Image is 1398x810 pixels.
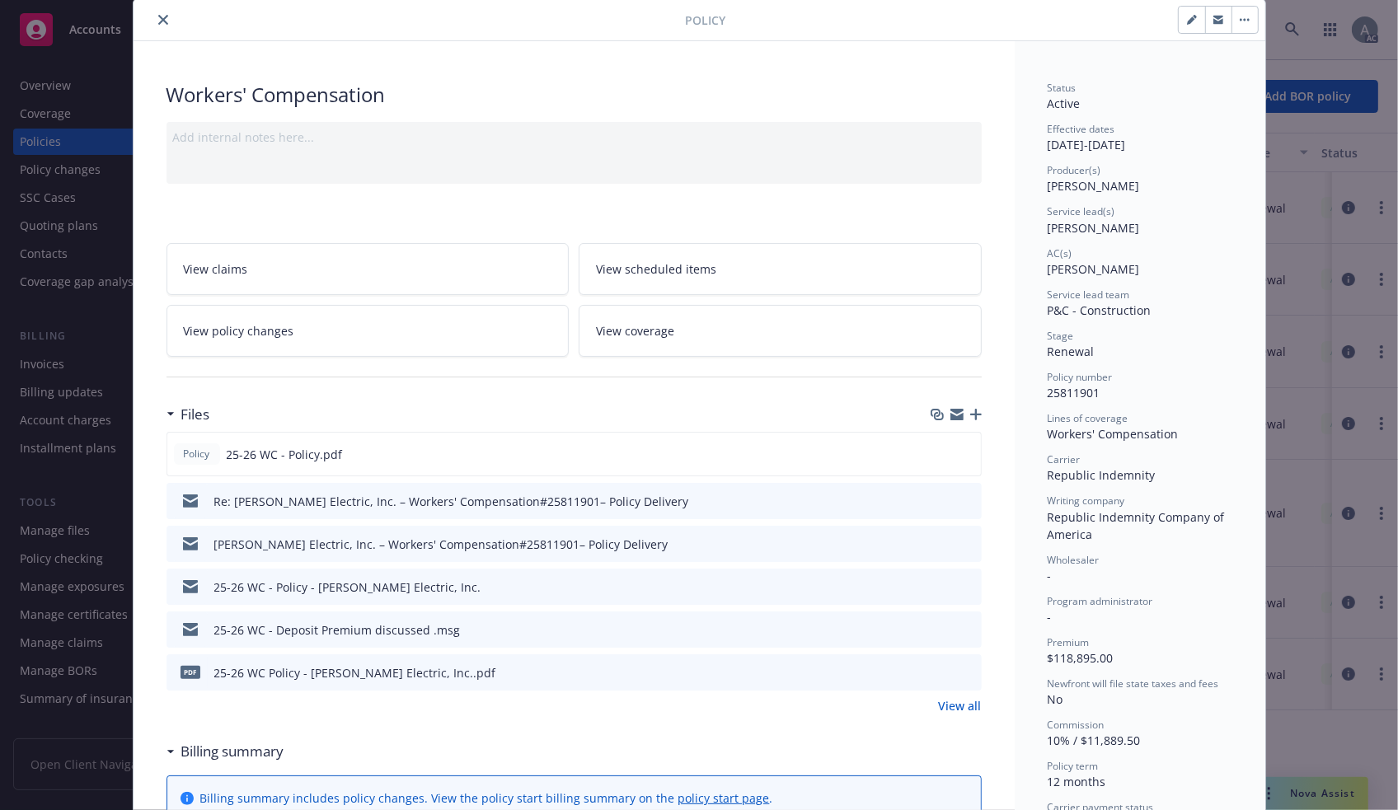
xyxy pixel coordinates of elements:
span: Carrier [1048,452,1081,466]
span: Service lead team [1048,288,1130,302]
div: Re: [PERSON_NAME] Electric, Inc. – Workers' Compensation#25811901– Policy Delivery [214,493,689,510]
button: close [153,10,173,30]
span: View scheduled items [596,260,716,278]
span: No [1048,691,1063,707]
span: Policy number [1048,370,1113,384]
span: [PERSON_NAME] [1048,220,1140,236]
div: Billing summary [167,741,284,762]
button: preview file [960,536,975,553]
button: download file [934,536,947,553]
span: Producer(s) [1048,163,1101,177]
a: View coverage [579,305,982,357]
span: Renewal [1048,344,1095,359]
div: Workers' Compensation [167,81,982,109]
span: Republic Indemnity [1048,467,1156,483]
span: Effective dates [1048,122,1115,136]
button: preview file [960,621,975,639]
span: Premium [1048,635,1090,649]
button: preview file [959,446,974,463]
a: View all [939,697,982,714]
div: Billing summary includes policy changes. View the policy start billing summary on the . [200,789,773,807]
span: Program administrator [1048,594,1153,608]
span: [PERSON_NAME] [1048,178,1140,194]
span: View coverage [596,322,674,339]
span: Newfront will file state taxes and fees [1048,677,1219,691]
span: Writing company [1048,494,1125,508]
span: Republic Indemnity Company of America [1048,509,1228,542]
span: Commission [1048,718,1105,732]
a: View policy changes [167,305,570,357]
span: Policy [181,447,213,461]
button: preview file [960,493,975,510]
span: $118,895.00 [1048,650,1114,666]
button: download file [934,493,947,510]
div: [DATE] - [DATE] [1048,122,1232,153]
span: Policy [686,12,726,29]
span: Lines of coverage [1048,411,1128,425]
span: View policy changes [184,322,294,339]
span: AC(s) [1048,246,1072,260]
span: Active [1048,96,1081,111]
div: Files [167,404,210,425]
span: Stage [1048,329,1074,343]
div: [PERSON_NAME] Electric, Inc. – Workers' Compensation#25811901– Policy Delivery [214,536,669,553]
div: 25-26 WC Policy - [PERSON_NAME] Electric, Inc..pdf [214,664,496,681]
span: 25-26 WC - Policy.pdf [227,446,343,463]
span: View claims [184,260,248,278]
span: 10% / $11,889.50 [1048,733,1141,748]
button: download file [934,621,947,639]
button: download file [933,446,946,463]
span: P&C - Construction [1048,302,1152,318]
a: View claims [167,243,570,295]
span: pdf [181,666,200,678]
div: Add internal notes here... [173,129,975,146]
button: download file [934,664,947,681]
span: 25811901 [1048,385,1100,400]
button: download file [934,578,947,596]
span: Wholesaler [1048,553,1100,567]
a: policy start page [678,790,770,806]
span: 12 months [1048,774,1106,789]
h3: Billing summary [181,741,284,762]
h3: Files [181,404,210,425]
span: [PERSON_NAME] [1048,261,1140,277]
span: Policy term [1048,759,1099,773]
button: preview file [960,664,975,681]
span: Service lead(s) [1048,204,1115,218]
div: 25-26 WC - Policy - [PERSON_NAME] Electric, Inc. [214,578,481,596]
span: - [1048,609,1052,625]
span: - [1048,568,1052,583]
div: 25-26 WC - Deposit Premium discussed .msg [214,621,461,639]
div: Workers' Compensation [1048,425,1232,442]
span: Status [1048,81,1077,95]
a: View scheduled items [579,243,982,295]
button: preview file [960,578,975,596]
